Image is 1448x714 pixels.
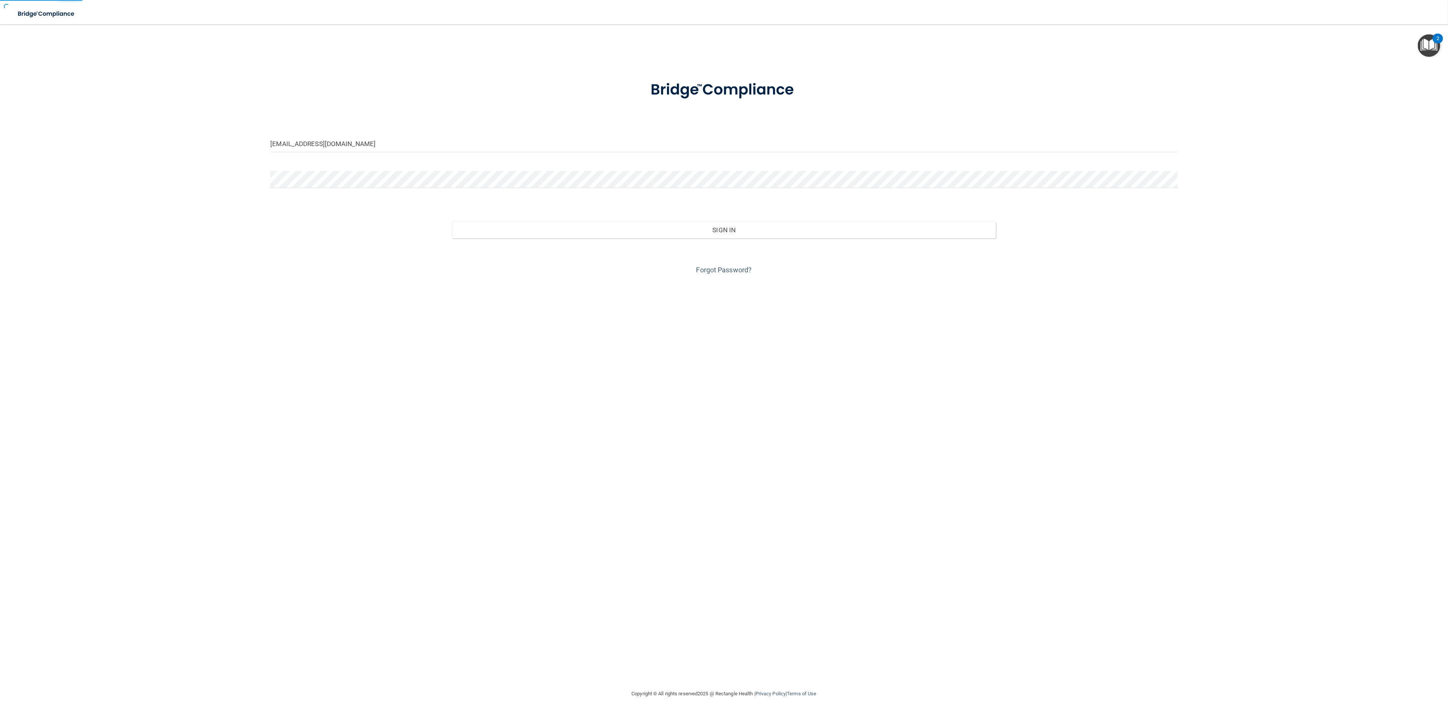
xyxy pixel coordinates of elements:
a: Privacy Policy [755,691,786,696]
div: 2 [1437,39,1439,48]
a: Terms of Use [787,691,816,696]
button: Sign In [452,222,996,238]
input: Email [270,135,1177,152]
img: bridge_compliance_login_screen.278c3ca4.svg [635,70,813,110]
div: Copyright © All rights reserved 2025 @ Rectangle Health | | [585,682,864,706]
button: Open Resource Center, 2 new notifications [1418,34,1440,57]
img: bridge_compliance_login_screen.278c3ca4.svg [11,6,82,22]
a: Forgot Password? [696,266,752,274]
